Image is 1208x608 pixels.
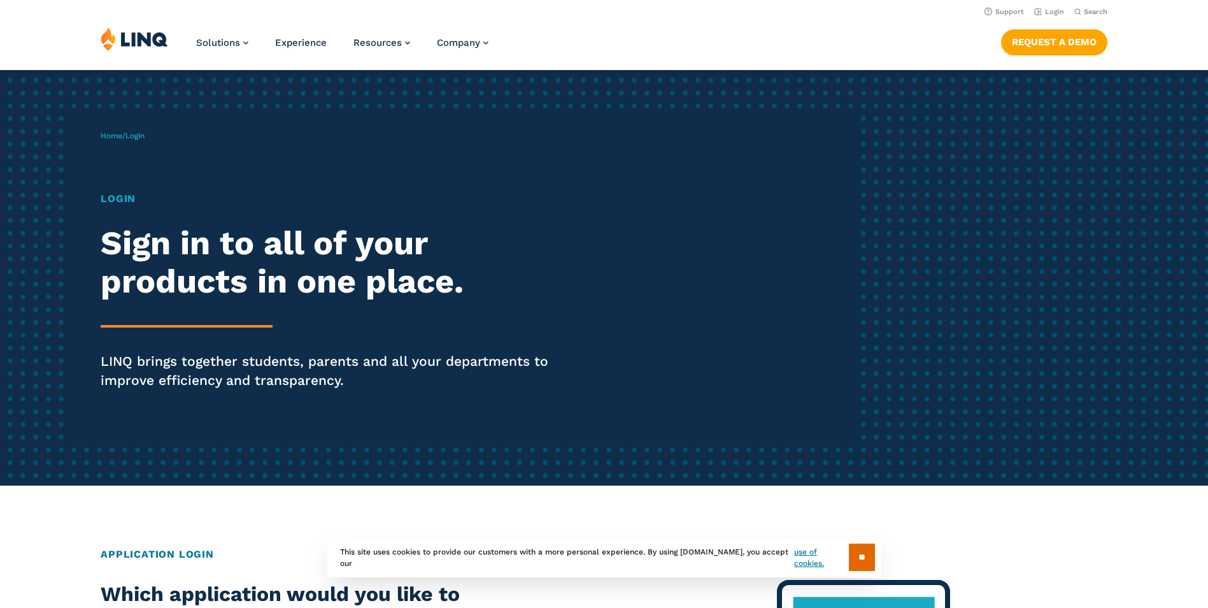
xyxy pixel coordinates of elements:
span: Login [125,131,145,140]
span: Solutions [196,37,240,48]
a: use of cookies. [794,546,848,569]
span: / [101,131,145,140]
a: Support [984,8,1024,16]
span: Company [437,37,480,48]
span: Resources [353,37,402,48]
button: Open Search Bar [1074,7,1107,17]
div: This site uses cookies to provide our customers with a more personal experience. By using [DOMAIN... [327,537,881,577]
h2: Sign in to all of your products in one place. [101,224,566,301]
a: Experience [275,37,327,48]
nav: Primary Navigation [196,27,488,69]
a: Request a Demo [1001,29,1107,55]
h1: Login [101,191,566,206]
a: Solutions [196,37,248,48]
a: Company [437,37,488,48]
a: Login [1034,8,1064,16]
a: Home [101,131,122,140]
a: Resources [353,37,410,48]
span: Search [1084,8,1107,16]
p: LINQ brings together students, parents and all your departments to improve efficiency and transpa... [101,352,566,390]
nav: Button Navigation [1001,27,1107,55]
h2: Application Login [101,547,1107,562]
img: LINQ | K‑12 Software [101,27,168,51]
